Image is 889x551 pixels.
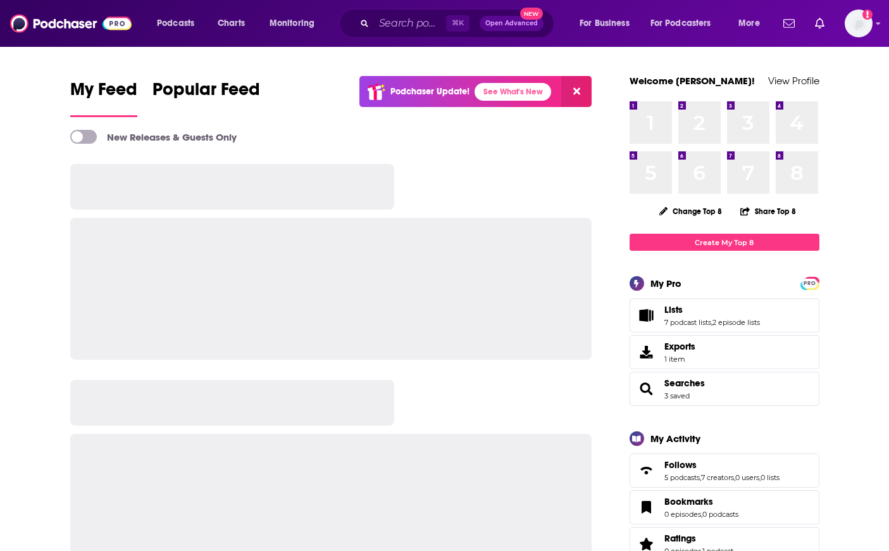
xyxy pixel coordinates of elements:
a: 7 creators [701,473,734,482]
input: Search podcasts, credits, & more... [374,13,446,34]
img: User Profile [845,9,873,37]
a: Lists [664,304,760,315]
a: Exports [630,335,819,369]
a: My Feed [70,79,137,117]
button: Open AdvancedNew [480,16,544,31]
span: , [759,473,761,482]
button: open menu [642,13,730,34]
a: Searches [634,380,659,398]
span: Logged in as WorldWide452 [845,9,873,37]
a: Ratings [664,533,733,544]
a: Show notifications dropdown [778,13,800,34]
span: More [738,15,760,32]
a: Show notifications dropdown [810,13,830,34]
a: PRO [802,278,818,288]
span: For Business [580,15,630,32]
button: open menu [571,13,645,34]
span: Podcasts [157,15,194,32]
span: Lists [664,304,683,315]
a: 0 lists [761,473,780,482]
div: My Activity [650,433,700,445]
span: , [701,510,702,519]
span: , [711,318,712,327]
span: , [734,473,735,482]
button: Change Top 8 [652,203,730,219]
a: 0 episodes [664,510,701,519]
div: Search podcasts, credits, & more... [351,9,566,38]
span: ⌘ K [446,15,469,32]
button: open menu [148,13,211,34]
a: Popular Feed [152,79,260,117]
span: Open Advanced [485,20,538,27]
a: 5 podcasts [664,473,700,482]
span: For Podcasters [650,15,711,32]
span: Exports [664,341,695,352]
span: Follows [664,459,697,471]
span: Popular Feed [152,79,260,108]
a: Follows [634,462,659,479]
img: Podchaser - Follow, Share and Rate Podcasts [10,11,132,35]
span: Bookmarks [664,496,713,507]
a: See What's New [475,83,551,101]
a: 3 saved [664,391,690,400]
span: Follows [630,453,819,488]
a: Follows [664,459,780,471]
span: Exports [634,343,659,361]
span: Searches [630,372,819,406]
a: Welcome [PERSON_NAME]! [630,75,755,87]
span: Bookmarks [630,490,819,524]
button: open menu [730,13,776,34]
span: Charts [218,15,245,32]
a: 0 podcasts [702,510,738,519]
span: PRO [802,279,818,288]
button: Share Top 8 [740,199,797,224]
a: New Releases & Guests Only [70,130,237,144]
span: My Feed [70,79,137,108]
a: 0 users [735,473,759,482]
button: open menu [261,13,331,34]
svg: Add a profile image [862,9,873,20]
a: 2 episode lists [712,318,760,327]
span: , [700,473,701,482]
a: Bookmarks [664,496,738,507]
span: 1 item [664,355,695,364]
span: New [520,8,543,20]
a: Bookmarks [634,498,659,516]
a: Searches [664,377,705,389]
a: Charts [209,13,252,34]
a: View Profile [768,75,819,87]
a: 7 podcast lists [664,318,711,327]
button: Show profile menu [845,9,873,37]
span: Monitoring [270,15,314,32]
p: Podchaser Update! [390,86,469,97]
div: My Pro [650,277,681,289]
span: Ratings [664,533,696,544]
span: Lists [630,298,819,332]
a: Lists [634,307,659,324]
a: Create My Top 8 [630,234,819,251]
